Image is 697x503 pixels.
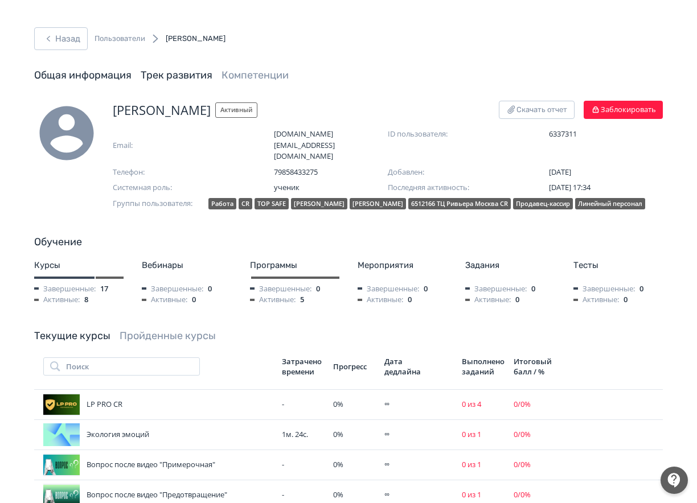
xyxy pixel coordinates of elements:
[465,283,527,295] span: Завершенные:
[34,283,96,295] span: Завершенные:
[514,399,531,409] span: 0 / 0 %
[514,489,531,500] span: 0 / 0 %
[142,259,231,272] div: Вебинары
[215,102,257,118] span: Активный
[166,34,225,43] span: [PERSON_NAME]
[142,283,203,295] span: Завершенные:
[350,198,406,210] div: [PERSON_NAME]
[34,69,132,81] a: Общая информация
[192,294,196,306] span: 0
[514,429,531,439] span: 0 / 0 %
[274,182,388,193] span: ученик
[462,429,481,439] span: 0 из 1
[84,294,88,306] span: 8
[573,259,663,272] div: Тесты
[384,489,453,501] div: ∞
[43,453,273,476] div: Вопрос после видео "Примерочная"
[384,399,453,410] div: ∞
[408,294,412,306] span: 0
[462,399,481,409] span: 0 из 4
[113,101,211,119] span: [PERSON_NAME]
[333,399,343,409] span: 0 %
[222,69,289,81] a: Компетенции
[573,283,635,295] span: Завершенные:
[388,182,502,193] span: Последняя активность:
[113,167,227,178] span: Телефон:
[141,69,212,81] a: Трек развития
[515,294,519,306] span: 0
[34,234,663,250] div: Обучение
[575,198,645,210] div: Линейный персонал
[34,294,80,306] span: Активные:
[43,393,273,416] div: LP PRO CR
[514,459,531,469] span: 0 / 0 %
[113,198,204,212] span: Группы пользователя:
[549,167,571,177] span: [DATE]
[384,429,453,440] div: ∞
[639,283,643,295] span: 0
[624,294,628,306] span: 0
[295,429,308,439] span: 24с.
[388,129,502,140] span: ID пользователя:
[250,294,296,306] span: Активные:
[100,283,108,295] span: 17
[531,283,535,295] span: 0
[408,198,511,210] div: 6512166 ТЦ Ривьера Москва CR
[384,459,453,471] div: ∞
[291,198,347,210] div: [PERSON_NAME]
[333,489,343,500] span: 0 %
[462,459,481,469] span: 0 из 1
[333,429,343,439] span: 0 %
[499,101,575,119] button: Скачать отчет
[549,182,591,192] span: [DATE] 17:34
[358,283,419,295] span: Завершенные:
[300,294,304,306] span: 5
[384,356,424,377] div: Дата дедлайна
[282,356,324,377] div: Затрачено времени
[282,429,293,439] span: 1м.
[250,259,339,272] div: Программы
[465,294,511,306] span: Активные:
[255,198,289,210] div: TOP SAFE
[274,167,388,178] span: 79858433275
[514,356,556,377] div: Итоговый балл / %
[462,489,481,500] span: 0 из 1
[250,283,311,295] span: Завершенные:
[120,329,216,342] a: Пройденные курсы
[142,294,187,306] span: Активные:
[282,459,324,471] div: -
[208,283,212,295] span: 0
[95,33,145,44] a: Пользователи
[34,27,88,50] button: Назад
[333,459,343,469] span: 0 %
[282,399,324,410] div: -
[424,283,428,295] span: 0
[208,198,236,210] div: Работа
[573,294,619,306] span: Активные:
[274,129,388,162] span: [DOMAIN_NAME][EMAIL_ADDRESS][DOMAIN_NAME]
[513,198,573,210] div: Продавец-кассир
[34,329,110,342] a: Текущие курсы
[43,423,273,446] div: Экология эмоций
[549,129,663,140] span: 6337311
[462,356,505,377] div: Выполнено заданий
[282,489,324,501] div: -
[316,283,320,295] span: 0
[34,259,124,272] div: Курсы
[584,101,663,119] button: Заблокировать
[239,198,252,210] div: CR
[465,259,555,272] div: Задания
[113,140,227,151] span: Email:
[113,182,227,193] span: Системная роль:
[388,167,502,178] span: Добавлен:
[358,259,447,272] div: Мероприятия
[358,294,403,306] span: Активные:
[333,361,375,372] div: Прогресс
